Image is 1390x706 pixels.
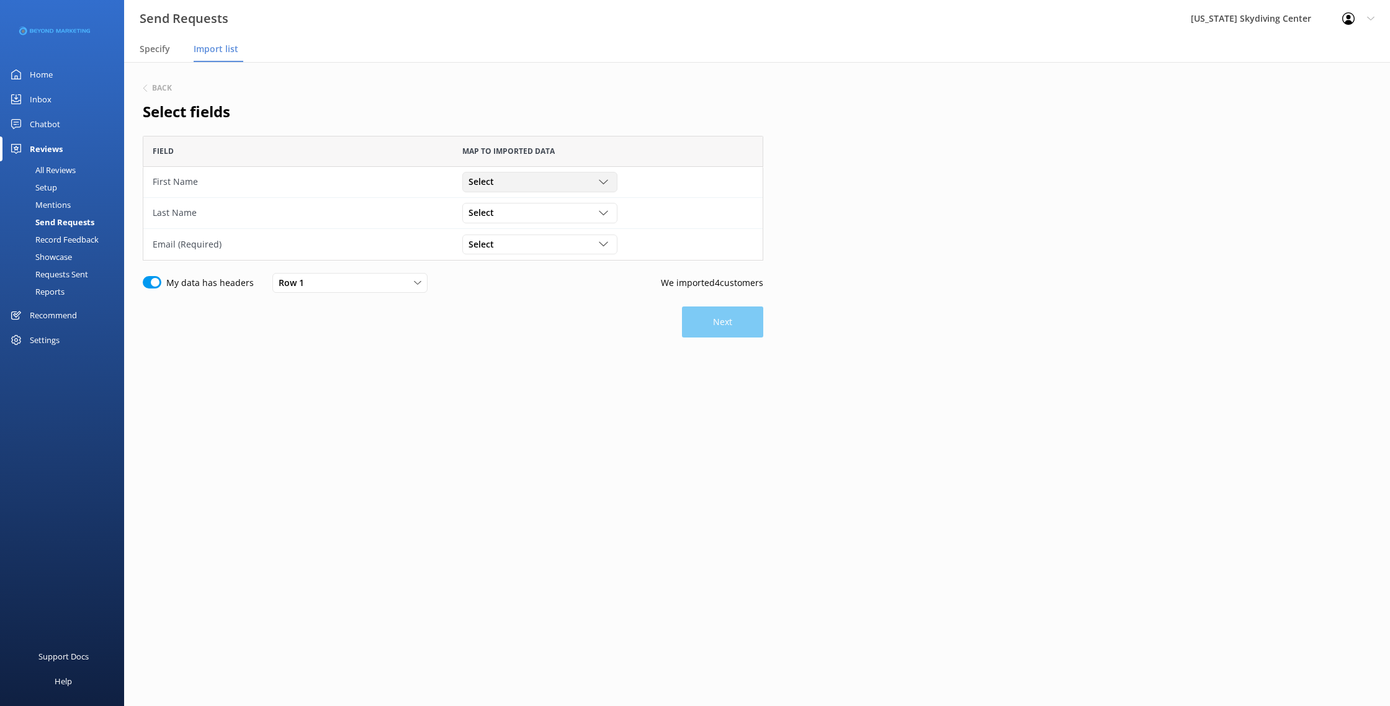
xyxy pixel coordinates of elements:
[462,145,555,157] span: Map to imported data
[661,276,763,290] p: We imported 4 customers
[7,196,71,213] div: Mentions
[7,213,124,231] a: Send Requests
[7,196,124,213] a: Mentions
[30,87,52,112] div: Inbox
[30,303,77,328] div: Recommend
[153,206,444,220] div: Last Name
[469,238,501,251] span: Select
[143,167,763,260] div: grid
[7,179,57,196] div: Setup
[7,161,76,179] div: All Reviews
[7,231,99,248] div: Record Feedback
[7,231,124,248] a: Record Feedback
[55,669,72,694] div: Help
[30,328,60,352] div: Settings
[194,43,238,55] span: Import list
[152,84,172,92] h6: Back
[30,136,63,161] div: Reviews
[279,276,312,290] span: Row 1
[7,161,124,179] a: All Reviews
[7,248,124,266] a: Showcase
[7,179,124,196] a: Setup
[153,145,174,157] span: Field
[7,213,94,231] div: Send Requests
[140,43,170,55] span: Specify
[153,238,444,251] div: Email (Required)
[19,21,90,42] img: 3-1676954853.png
[7,266,124,283] a: Requests Sent
[469,206,501,220] span: Select
[153,175,444,189] div: First Name
[140,9,228,29] h3: Send Requests
[7,283,65,300] div: Reports
[469,175,501,189] span: Select
[30,62,53,87] div: Home
[143,100,763,123] h2: Select fields
[143,84,172,92] button: Back
[38,644,89,669] div: Support Docs
[7,266,88,283] div: Requests Sent
[30,112,60,136] div: Chatbot
[7,283,124,300] a: Reports
[7,248,72,266] div: Showcase
[166,276,254,290] label: My data has headers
